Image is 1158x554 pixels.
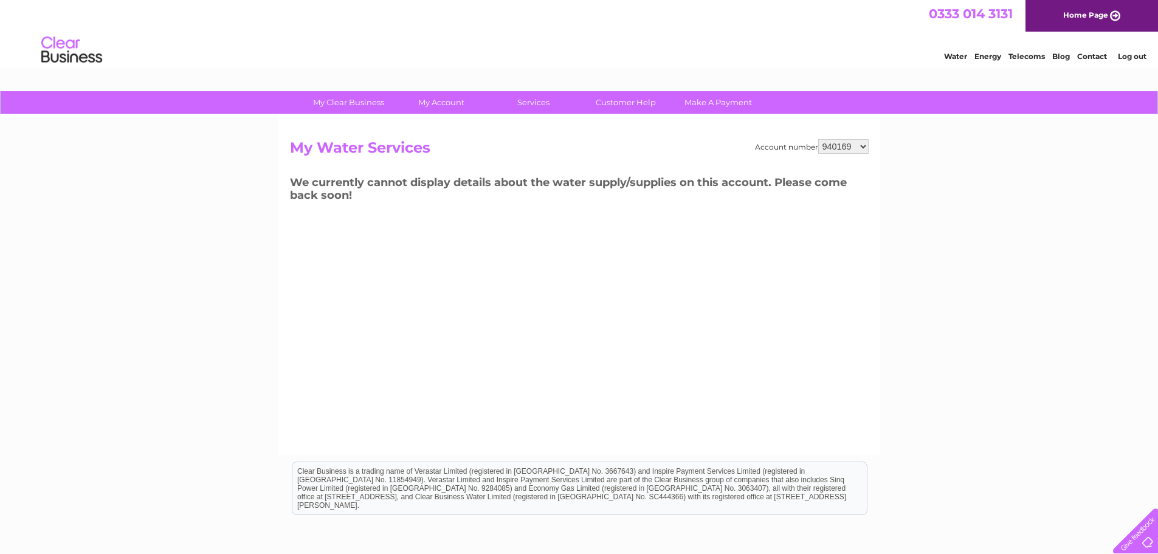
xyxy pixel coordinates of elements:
[944,52,967,61] a: Water
[929,6,1013,21] a: 0333 014 3131
[290,174,869,207] h3: We currently cannot display details about the water supply/supplies on this account. Please come ...
[391,91,491,114] a: My Account
[576,91,676,114] a: Customer Help
[41,32,103,69] img: logo.png
[483,91,584,114] a: Services
[668,91,768,114] a: Make A Payment
[1052,52,1070,61] a: Blog
[292,7,867,59] div: Clear Business is a trading name of Verastar Limited (registered in [GEOGRAPHIC_DATA] No. 3667643...
[1008,52,1045,61] a: Telecoms
[974,52,1001,61] a: Energy
[755,139,869,154] div: Account number
[290,139,869,162] h2: My Water Services
[1118,52,1146,61] a: Log out
[298,91,399,114] a: My Clear Business
[1077,52,1107,61] a: Contact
